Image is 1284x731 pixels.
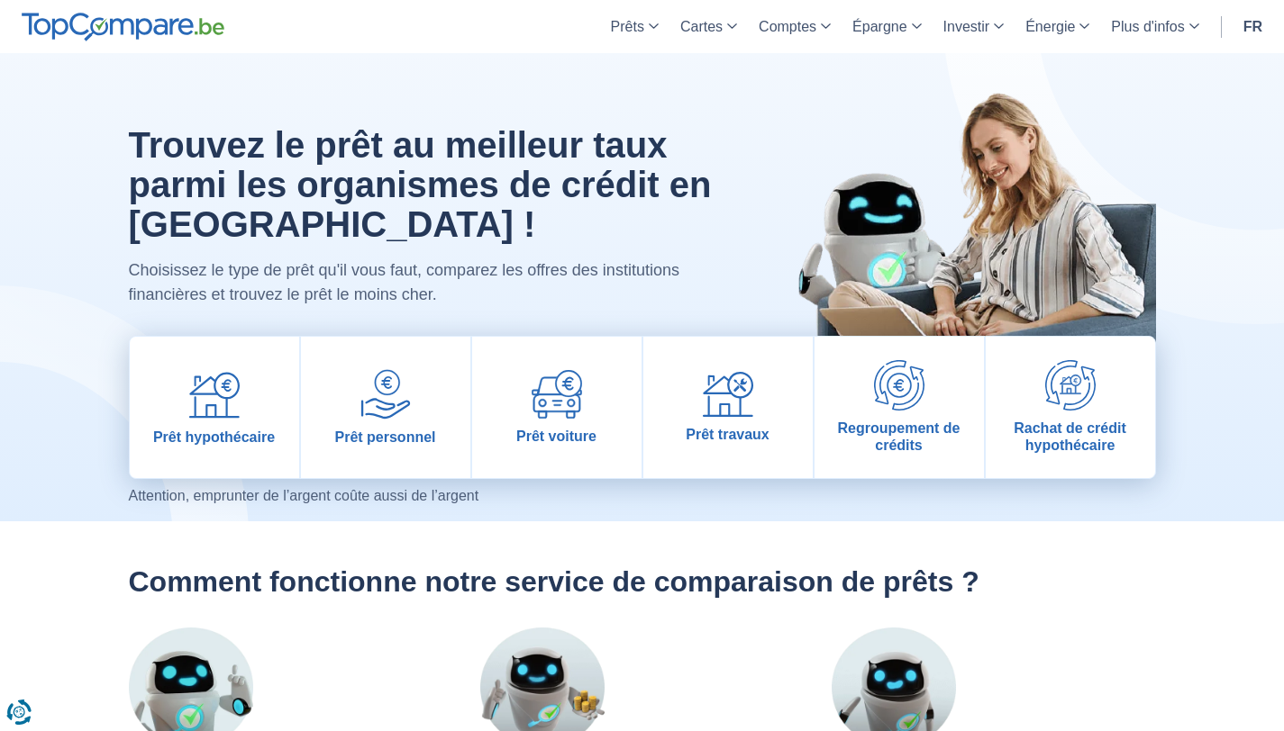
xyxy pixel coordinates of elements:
[815,337,984,478] a: Regroupement de crédits
[129,125,717,244] h1: Trouvez le prêt au meilleur taux parmi les organismes de crédit en [GEOGRAPHIC_DATA] !
[129,564,1156,599] h2: Comment fonctionne notre service de comparaison de prêts ?
[22,13,224,41] img: TopCompare
[153,429,275,446] span: Prêt hypothécaire
[301,337,470,478] a: Prêt personnel
[129,258,717,307] p: Choisissez le type de prêt qu'il vous faut, comparez les offres des institutions financières et t...
[189,369,240,420] img: Prêt hypothécaire
[130,337,299,478] a: Prêt hypothécaire
[1045,360,1096,411] img: Rachat de crédit hypothécaire
[686,426,769,443] span: Prêt travaux
[822,420,977,454] span: Regroupement de crédits
[472,337,642,478] a: Prêt voiture
[760,53,1156,400] img: image-hero
[993,420,1148,454] span: Rachat de crédit hypothécaire
[334,429,435,446] span: Prêt personnel
[532,370,582,419] img: Prêt voiture
[986,337,1155,478] a: Rachat de crédit hypothécaire
[703,372,753,418] img: Prêt travaux
[874,360,924,411] img: Regroupement de crédits
[516,428,596,445] span: Prêt voiture
[360,369,411,420] img: Prêt personnel
[643,337,813,478] a: Prêt travaux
